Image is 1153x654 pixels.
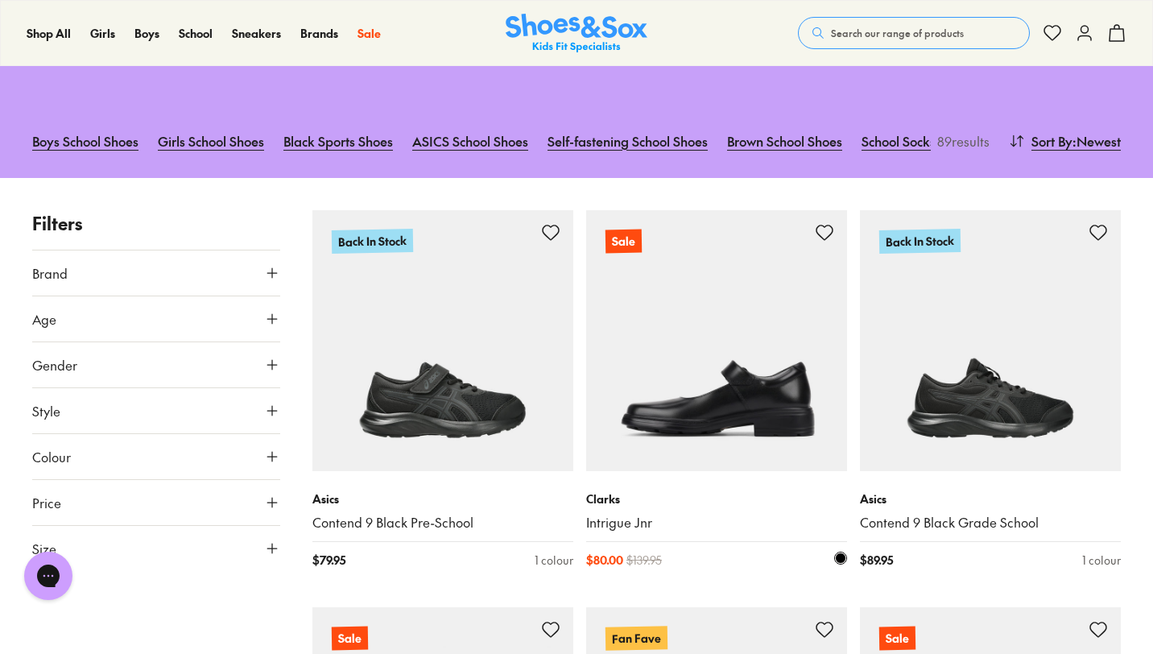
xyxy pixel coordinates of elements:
[32,342,280,387] button: Gender
[32,447,71,466] span: Colour
[27,25,71,41] span: Shop All
[860,552,893,569] span: $ 89.95
[32,493,61,512] span: Price
[179,25,213,42] a: School
[862,123,936,159] a: School Socks
[134,25,159,42] a: Boys
[626,552,662,569] span: $ 139.95
[879,229,961,254] p: Back In Stock
[90,25,115,42] a: Girls
[32,309,56,329] span: Age
[1009,123,1121,159] button: Sort By:Newest
[16,546,81,606] iframe: Gorgias live chat messenger
[158,123,264,159] a: Girls School Shoes
[32,263,68,283] span: Brand
[179,25,213,41] span: School
[727,123,842,159] a: Brown School Shoes
[860,210,1121,471] a: Back In Stock
[32,210,280,237] p: Filters
[32,401,60,420] span: Style
[1031,131,1072,151] span: Sort By
[605,230,642,253] p: Sale
[300,25,338,42] a: Brands
[312,210,573,471] a: Back In Stock
[27,25,71,42] a: Shop All
[586,552,623,569] span: $ 80.00
[32,355,77,375] span: Gender
[1082,552,1121,569] div: 1 colour
[357,25,381,42] a: Sale
[32,434,280,479] button: Colour
[586,514,847,532] a: Intrigue Jnr
[605,626,667,650] p: Fan Fave
[32,526,280,571] button: Size
[548,123,708,159] a: Self-fastening School Shoes
[232,25,281,42] a: Sneakers
[134,25,159,41] span: Boys
[312,514,573,532] a: Contend 9 Black Pre-School
[32,539,56,558] span: Size
[798,17,1030,49] button: Search our range of products
[860,514,1121,532] a: Contend 9 Black Grade School
[412,123,528,159] a: ASICS School Shoes
[300,25,338,41] span: Brands
[332,626,368,650] p: Sale
[357,25,381,41] span: Sale
[879,626,915,650] p: Sale
[586,210,847,471] a: Sale
[32,388,280,433] button: Style
[931,131,990,151] p: 89 results
[32,250,280,296] button: Brand
[312,490,573,507] p: Asics
[90,25,115,41] span: Girls
[283,123,393,159] a: Black Sports Shoes
[586,490,847,507] p: Clarks
[1072,131,1121,151] span: : Newest
[332,229,413,254] p: Back In Stock
[506,14,647,53] img: SNS_Logo_Responsive.svg
[535,552,573,569] div: 1 colour
[312,552,345,569] span: $ 79.95
[32,123,138,159] a: Boys School Shoes
[32,480,280,525] button: Price
[232,25,281,41] span: Sneakers
[506,14,647,53] a: Shoes & Sox
[32,296,280,341] button: Age
[831,26,964,40] span: Search our range of products
[860,490,1121,507] p: Asics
